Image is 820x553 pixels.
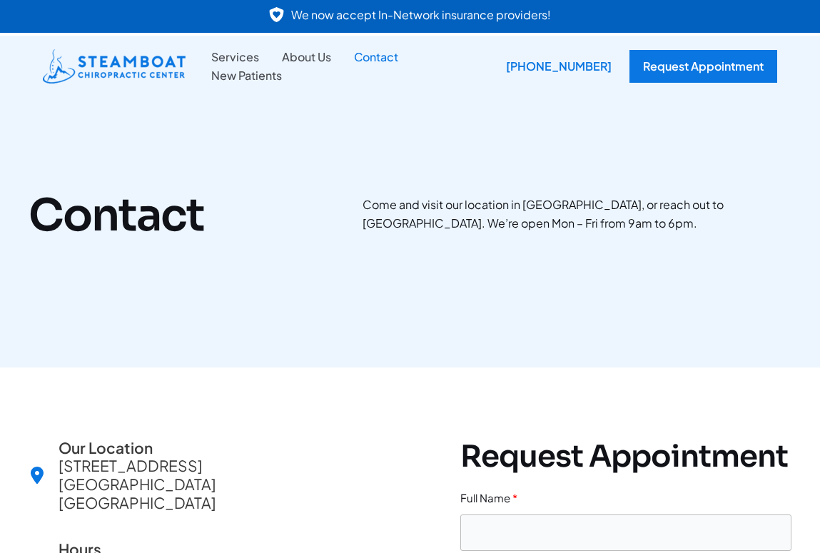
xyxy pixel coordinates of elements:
[200,48,270,66] a: Services
[29,189,334,242] h1: Contact
[200,48,481,84] nav: Site Navigation
[59,438,153,457] strong: Our Location
[270,48,343,66] a: About Us
[343,48,410,66] a: Contact
[495,50,622,83] div: [PHONE_NUMBER]
[495,50,615,83] a: [PHONE_NUMBER]
[43,49,186,83] img: Steamboat Chiropractic Center
[363,196,791,232] p: Come and visit our location in [GEOGRAPHIC_DATA], or reach out to [GEOGRAPHIC_DATA]. We’re open M...
[629,50,777,83] a: Request Appointment
[460,489,792,507] div: Full Name
[460,439,792,475] h2: Request Appointment
[59,439,216,512] span: [STREET_ADDRESS] [GEOGRAPHIC_DATA] [GEOGRAPHIC_DATA]
[200,66,293,85] a: New Patients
